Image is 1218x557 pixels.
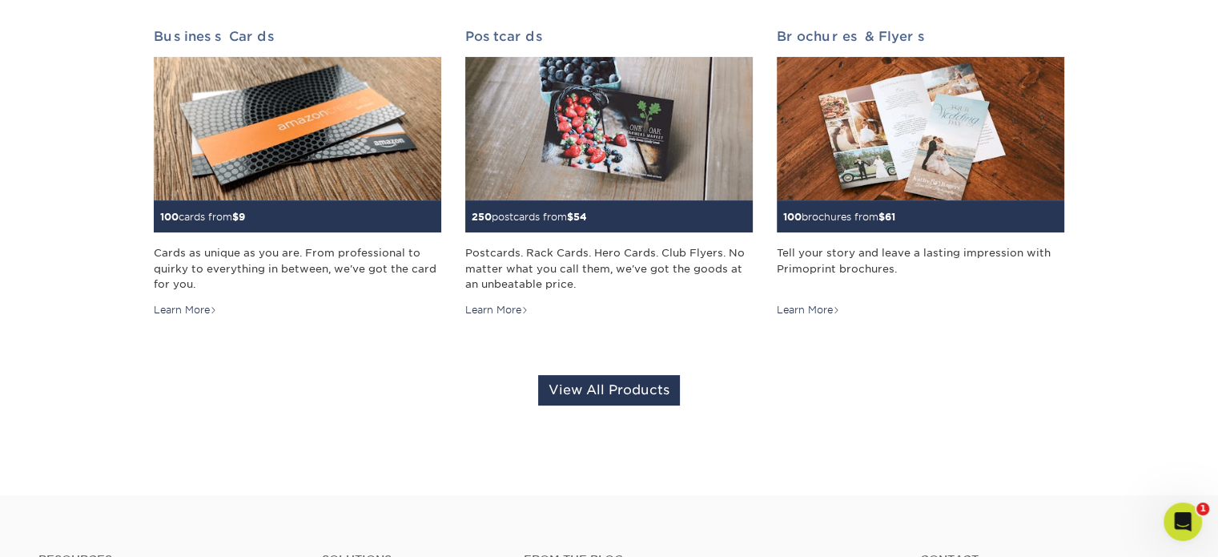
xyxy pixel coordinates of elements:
div: Postcards. Rack Cards. Hero Cards. Club Flyers. No matter what you call them, we've got the goods... [465,245,753,292]
span: $ [878,211,885,223]
small: postcards from [472,211,587,223]
div: Learn More [465,303,529,317]
img: Brochures & Flyers [777,57,1064,201]
div: Cards as unique as you are. From professional to quirky to everything in between, we've got the c... [154,245,441,292]
div: Learn More [154,303,217,317]
span: 9 [239,211,245,223]
a: Brochures & Flyers 100brochures from$61 Tell your story and leave a lasting impression with Primo... [777,29,1064,317]
small: cards from [160,211,245,223]
img: Business Cards [154,57,441,201]
h2: Postcards [465,29,753,44]
iframe: Intercom live chat [1164,503,1202,541]
small: brochures from [783,211,895,223]
h2: Business Cards [154,29,441,44]
div: Tell your story and leave a lasting impression with Primoprint brochures. [777,245,1064,292]
iframe: Google Customer Reviews [4,508,136,551]
span: 100 [783,211,802,223]
span: $ [232,211,239,223]
a: Business Cards 100cards from$9 Cards as unique as you are. From professional to quirky to everyth... [154,29,441,317]
span: 1 [1196,503,1209,515]
h2: Brochures & Flyers [777,29,1064,44]
span: 61 [885,211,895,223]
div: Learn More [777,303,840,317]
img: Postcards [465,57,753,201]
span: 250 [472,211,492,223]
span: 100 [160,211,179,223]
a: View All Products [538,375,680,406]
a: Postcards 250postcards from$54 Postcards. Rack Cards. Hero Cards. Club Flyers. No matter what you... [465,29,753,317]
span: 54 [573,211,587,223]
span: $ [567,211,573,223]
